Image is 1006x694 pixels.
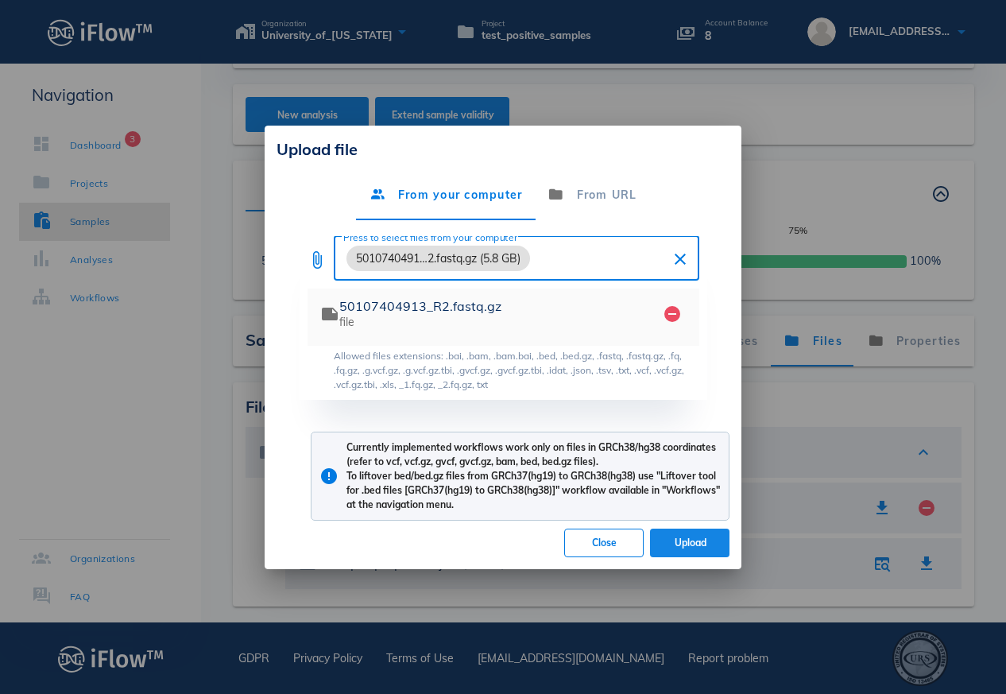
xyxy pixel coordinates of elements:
button: prepend icon [308,250,327,269]
iframe: Drift Widget Chat Controller [927,615,987,675]
div: Allowed files extensions: .bai, .bam, .bam.bai, .bed, .bed.gz, .fastq, .fastq.gz, .fq, .fq.gz, .g... [334,349,699,392]
i: remove_circle [663,304,682,324]
label: Press to select files from your computer [343,231,517,243]
div: Currently implemented workflows work only on files in GRCh38/hg38 coordinates (refer to vcf, vcf.... [346,440,721,512]
span: Upload [663,537,717,549]
span: 5010740491…2.fastq.gz (5.8 GB) [356,246,520,271]
button: Close [564,529,644,557]
div: From URL [535,169,649,220]
button: Upload [650,529,729,557]
i: note [320,304,339,324]
div: file [339,316,645,329]
div: Upload file [277,138,729,161]
button: clear icon [671,250,690,269]
div: 50107404913_R2.fastq.gz [339,299,645,314]
span: Close [578,537,630,549]
div: From your computer [357,169,536,220]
